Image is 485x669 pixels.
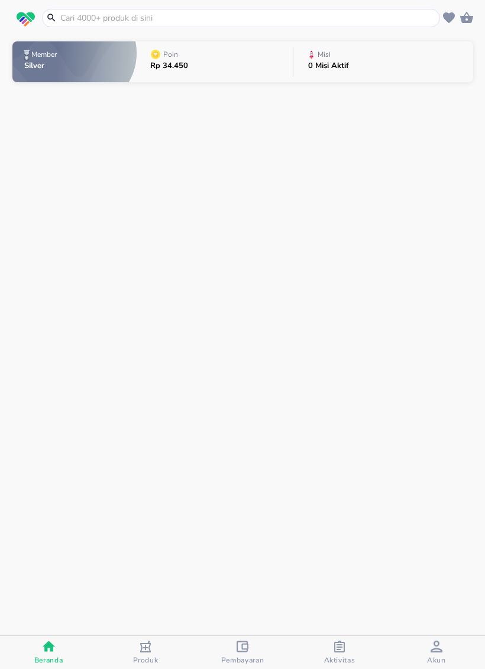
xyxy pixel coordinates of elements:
input: Cari 4000+ produk di sini [59,12,437,24]
p: Poin [163,51,178,58]
span: Beranda [34,655,63,665]
button: Produk [97,636,194,669]
button: Pembayaran [194,636,291,669]
button: Misi0 Misi Aktif [293,38,473,85]
span: Aktivitas [324,655,355,665]
button: Akun [388,636,485,669]
button: Aktivitas [291,636,388,669]
button: PoinRp 34.450 [137,38,293,85]
p: Silver [24,62,59,70]
span: Pembayaran [221,655,264,665]
p: 0 Misi Aktif [308,62,349,70]
p: Member [31,51,57,58]
span: Produk [133,655,159,665]
p: Rp 34.450 [150,62,188,70]
button: MemberSilver [12,38,137,85]
span: Akun [427,655,446,665]
img: logo_swiperx_s.bd005f3b.svg [17,12,35,27]
p: Misi [318,51,331,58]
